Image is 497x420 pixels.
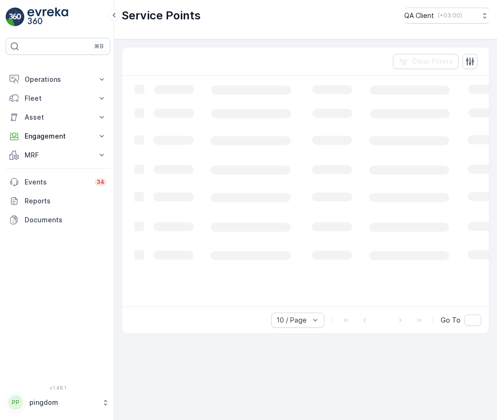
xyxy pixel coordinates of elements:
[404,8,489,24] button: QA Client(+03:00)
[6,89,110,108] button: Fleet
[25,215,106,225] p: Documents
[6,70,110,89] button: Operations
[412,57,453,66] p: Clear Filters
[6,108,110,127] button: Asset
[6,385,110,391] span: v 1.48.1
[25,150,91,160] p: MRF
[25,196,106,206] p: Reports
[27,8,68,26] img: logo_light-DOdMpM7g.png
[6,192,110,210] a: Reports
[29,398,97,407] p: pingdom
[25,94,91,103] p: Fleet
[6,210,110,229] a: Documents
[6,393,110,412] button: PPpingdom
[94,43,104,50] p: ⌘B
[122,8,201,23] p: Service Points
[6,8,25,26] img: logo
[6,146,110,165] button: MRF
[6,127,110,146] button: Engagement
[6,173,110,192] a: Events34
[25,131,91,141] p: Engagement
[97,178,105,186] p: 34
[441,315,461,325] span: Go To
[8,395,23,410] div: PP
[404,11,434,20] p: QA Client
[438,12,462,19] p: ( +03:00 )
[25,177,89,187] p: Events
[25,75,91,84] p: Operations
[393,54,459,69] button: Clear Filters
[25,113,91,122] p: Asset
